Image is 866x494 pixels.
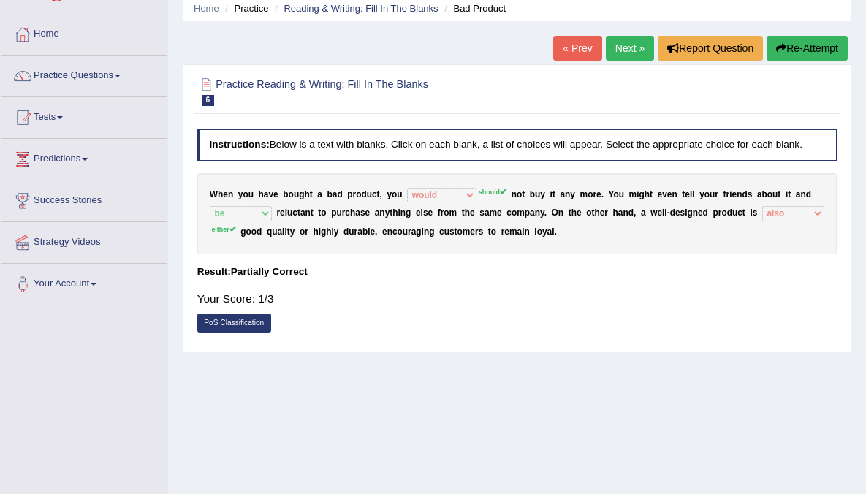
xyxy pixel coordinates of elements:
[475,227,479,237] b: r
[202,95,215,106] span: 6
[438,208,441,218] b: f
[501,227,505,237] b: r
[355,208,360,218] b: a
[601,189,604,199] b: .
[800,189,805,199] b: n
[479,208,485,218] b: s
[479,189,506,196] sup: should
[767,36,848,61] button: Re-Attempt
[334,227,339,237] b: y
[429,227,434,237] b: g
[641,208,646,218] b: a
[331,208,336,218] b: p
[713,208,718,218] b: p
[715,189,718,199] b: r
[552,189,555,199] b: t
[397,189,402,199] b: u
[637,189,639,199] b: i
[287,227,290,237] b: t
[257,227,262,237] b: d
[444,208,449,218] b: o
[634,208,636,218] b: ,
[675,208,680,218] b: e
[441,1,506,15] li: Bad Product
[540,208,544,218] b: y
[553,36,601,61] a: « Prev
[449,227,455,237] b: s
[650,208,657,218] b: w
[650,189,653,199] b: t
[368,227,370,237] b: l
[357,227,362,237] b: a
[444,227,449,237] b: u
[240,227,246,237] b: g
[375,227,377,237] b: ,
[421,208,423,218] b: l
[321,208,326,218] b: o
[248,189,254,199] b: u
[552,227,554,237] b: l
[1,56,167,92] a: Practice Questions
[462,208,465,218] b: t
[470,208,475,218] b: e
[732,189,737,199] b: e
[672,189,677,199] b: n
[591,208,594,218] b: t
[287,208,292,218] b: u
[664,208,666,218] b: l
[506,208,512,218] b: c
[530,208,535,218] b: a
[596,189,601,199] b: e
[267,227,272,237] b: q
[658,36,763,61] button: Report Question
[685,208,687,218] b: i
[294,189,299,199] b: u
[772,189,778,199] b: u
[608,189,613,199] b: Y
[547,227,552,237] b: a
[221,1,268,15] li: Practice
[403,227,408,237] b: u
[223,189,228,199] b: e
[321,227,326,237] b: g
[550,189,552,199] b: i
[380,189,382,199] b: ,
[411,227,417,237] b: a
[349,227,354,237] b: u
[377,189,380,199] b: t
[345,208,350,218] b: c
[398,208,400,218] b: i
[289,189,294,199] b: o
[382,227,387,237] b: e
[613,208,618,218] b: h
[277,227,282,237] b: a
[490,208,498,218] b: m
[682,189,685,199] b: t
[742,208,745,218] b: t
[570,189,575,199] b: y
[525,208,530,218] b: p
[658,189,663,199] b: e
[762,189,767,199] b: b
[786,189,788,199] b: i
[742,189,747,199] b: d
[400,208,406,218] b: n
[387,189,392,199] b: y
[1,264,167,300] a: Your Account
[318,208,321,218] b: t
[327,189,332,199] b: b
[367,189,372,199] b: u
[398,227,403,237] b: o
[350,208,355,218] b: h
[628,208,634,218] b: d
[540,189,545,199] b: y
[727,208,732,218] b: d
[283,189,288,199] b: b
[343,227,349,237] b: d
[699,189,704,199] b: y
[347,189,352,199] b: p
[517,227,523,237] b: a
[552,208,558,218] b: O
[657,208,662,218] b: e
[723,189,726,199] b: f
